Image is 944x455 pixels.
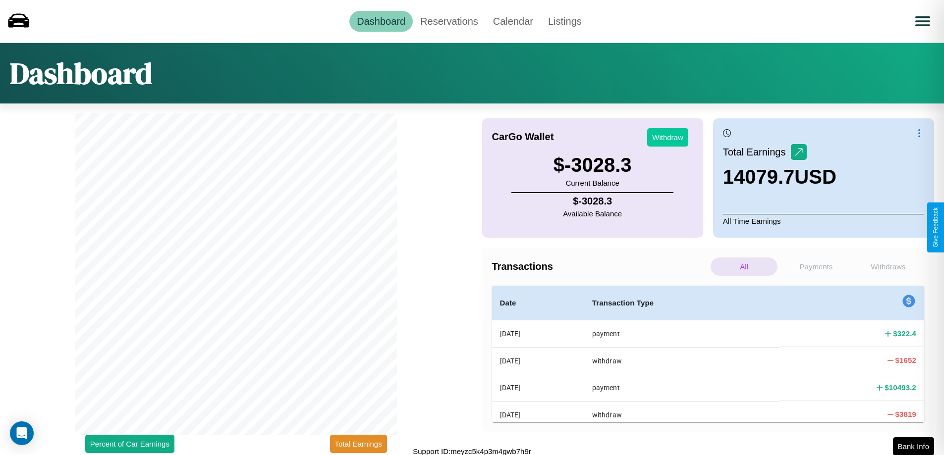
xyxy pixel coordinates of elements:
p: Withdraws [855,257,922,276]
a: Listings [541,11,589,32]
h4: $ 3819 [895,409,916,419]
button: Open menu [909,7,937,35]
p: Current Balance [554,176,632,190]
th: [DATE] [492,320,584,348]
p: All Time Earnings [723,214,924,228]
h4: $ -3028.3 [563,196,622,207]
h4: $ 10493.2 [885,382,916,393]
a: Dashboard [349,11,413,32]
h4: Transaction Type [592,297,772,309]
h4: $ 1652 [895,355,916,365]
th: withdraw [584,401,780,428]
p: Available Balance [563,207,622,220]
button: Total Earnings [330,435,387,453]
th: [DATE] [492,347,584,374]
h4: Date [500,297,576,309]
h4: $ 322.4 [893,328,916,339]
h4: Transactions [492,261,708,272]
h4: CarGo Wallet [492,131,554,143]
th: [DATE] [492,401,584,428]
p: Total Earnings [723,143,791,161]
div: Open Intercom Messenger [10,421,34,445]
p: All [711,257,777,276]
div: Give Feedback [932,207,939,248]
h3: 14079.7 USD [723,166,836,188]
h3: $ -3028.3 [554,154,632,176]
a: Calendar [486,11,541,32]
button: Percent of Car Earnings [85,435,174,453]
a: Reservations [413,11,486,32]
p: Payments [782,257,849,276]
th: [DATE] [492,374,584,401]
th: withdraw [584,347,780,374]
h1: Dashboard [10,53,152,94]
button: Withdraw [647,128,688,147]
th: payment [584,320,780,348]
th: payment [584,374,780,401]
